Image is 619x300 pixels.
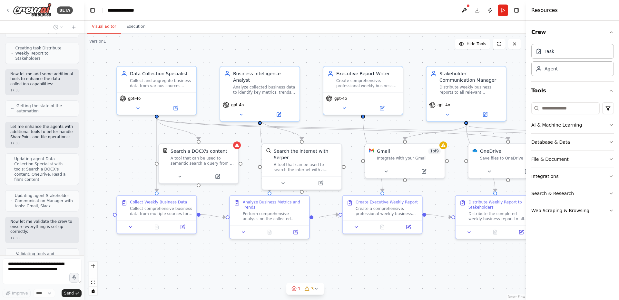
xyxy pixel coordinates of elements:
div: Search a DOCX's content [171,148,227,154]
div: Data Collection SpecialistCollect and aggregate business data from various sources including Shar... [116,66,197,115]
button: Crew [531,23,614,41]
g: Edge from 4d15f15e-95e4-42f2-b4e9-d5c250455c7f to 35ea4f14-4eeb-4cde-9a76-023a87bb29a8 [257,119,273,191]
button: Open in side panel [302,179,339,187]
button: Open in side panel [509,168,545,175]
div: Business Intelligence AnalystAnalyze collected business data to identify key metrics, trends, per... [220,66,300,122]
div: BETA [57,6,73,14]
button: Open in side panel [199,173,236,181]
button: Send [62,289,82,297]
div: Task [545,48,554,55]
div: Tools [531,100,614,224]
div: Collect comprehensive business data from multiple sources for the week ending {report_date}. This... [130,206,192,216]
div: Distribute the completed weekly business report to all relevant stakeholders every [DATE] morning... [468,211,531,222]
div: Executive Report Writer [336,70,399,77]
span: Improve [12,291,28,296]
div: A tool that can be used to semantic search a query from a DOCX's content. [171,156,234,166]
button: fit view [89,278,97,287]
button: Hide left sidebar [88,6,97,15]
div: 17:33 [10,236,74,241]
button: Execution [121,20,151,34]
p: Now let me add some additional tools to enhance the data collection capabilities: [10,72,74,87]
img: SerperDevTool [266,148,271,153]
div: Business Intelligence Analyst [233,70,296,83]
button: Open in side panel [284,228,307,236]
g: Edge from 4d15f15e-95e4-42f2-b4e9-d5c250455c7f to 68d65b2b-a0e0-4738-af24-2b8abd33da57 [257,119,305,140]
g: Edge from ae487f9a-7a36-4691-8e9d-1fb09041e509 to 6a6ac638-c9dd-478d-b79a-896d071853cf [426,212,451,221]
button: zoom out [89,270,97,278]
nav: breadcrumb [108,7,140,14]
button: Database & Data [531,134,614,150]
button: Open in side panel [406,168,442,175]
div: Analyze Business Metrics and TrendsPerform comprehensive analysis on the collected business data ... [229,195,310,239]
span: Getting the state of the automation [16,103,74,114]
div: DOCXSearchToolSearch a DOCX's contentA tool that can be used to semantic search a query from a DO... [158,143,239,184]
div: 17:33 [10,141,74,146]
span: Updating agent Stakeholder Communication Manager with tools: Gmail, Slack [15,193,74,209]
div: Gmail [377,148,390,154]
span: gpt-4o [334,96,347,101]
g: Edge from 8da1071d-4f71-4171-aae7-31ad5ec34a77 to 1515a1fb-abb2-4770-ba01-ac68614ca045 [153,119,614,140]
g: Edge from 65e1ff0c-ae35-487e-a1ac-c9798532f469 to ae487f9a-7a36-4691-8e9d-1fb09041e509 [360,119,386,191]
button: 13 [286,283,324,295]
span: Validating tools and automation workflow [16,251,74,262]
p: Now let me validate the crew to ensure everything is set up correctly: [10,219,74,234]
button: File & Document [531,151,614,168]
button: Hide right sidebar [512,6,521,15]
g: Edge from 35ea4f14-4eeb-4cde-9a76-023a87bb29a8 to ae487f9a-7a36-4691-8e9d-1fb09041e509 [313,212,339,221]
button: Switch to previous chat [51,23,66,31]
g: Edge from 8da1071d-4f71-4171-aae7-31ad5ec34a77 to f17d0841-c139-489a-a3df-e3f3de61ca5e [153,119,511,140]
button: No output available [482,228,509,236]
button: Integrations [531,168,614,185]
g: Edge from 8da1071d-4f71-4171-aae7-31ad5ec34a77 to 675fd71c-10e0-48e0-b9f8-e9177bfaccd9 [153,119,202,140]
div: Create Executive Weekly ReportCreate a comprehensive, professional weekly business report for the... [342,195,423,234]
div: Distribute Weekly Report to StakeholdersDistribute the completed weekly business report to all re... [455,195,535,239]
div: Version 1 [89,39,106,44]
div: Collect Weekly Business Data [130,200,187,205]
div: Integrate with your Gmail [377,156,441,161]
div: Search the internet with Serper [274,148,338,161]
g: Edge from 263ad106-919a-4c05-ab5f-99b9ff9f7cac to 35ea4f14-4eeb-4cde-9a76-023a87bb29a8 [201,212,226,221]
span: 1 [298,285,301,292]
div: 17:33 [10,88,74,93]
div: Distribute weekly business reports to all relevant stakeholders through appropriate channels incl... [439,85,502,95]
button: Search & Research [531,185,614,202]
div: GmailGmail1of9Integrate with your Gmail [365,143,445,179]
button: Web Scraping & Browsing [531,202,614,219]
span: Number of enabled actions [428,148,441,154]
div: Stakeholder Communication ManagerDistribute weekly business reports to all relevant stakeholders ... [426,66,506,122]
div: Analyze Business Metrics and Trends [243,200,305,210]
div: Create Executive Weekly Report [356,200,418,205]
div: Save files to OneDrive [480,156,544,161]
div: React Flow controls [89,262,97,295]
g: Edge from 8da1071d-4f71-4171-aae7-31ad5ec34a77 to 263ad106-919a-4c05-ab5f-99b9ff9f7cac [153,119,160,191]
div: OneDrive [480,148,501,154]
button: Click to speak your automation idea [69,273,79,283]
div: SerperDevToolSearch the internet with SerperA tool that can be used to search the internet with a... [261,143,342,190]
div: Agent [545,66,558,72]
button: Tools [531,82,614,100]
span: Creating task Distribute Weekly Report to Stakeholders [15,46,74,61]
img: DOCXSearchTool [163,148,168,153]
button: AI & Machine Learning [531,117,614,133]
button: Open in side panel [467,111,503,119]
div: Crew [531,41,614,81]
g: Edge from 040fe9a7-7495-44b4-a30e-995ccf313d59 to 6a6ac638-c9dd-478d-b79a-896d071853cf [463,125,498,191]
div: A tool that can be used to search the internet with a search_query. Supports different search typ... [274,162,338,172]
button: No output available [256,228,283,236]
button: Open in side panel [510,228,532,236]
div: Distribute Weekly Report to Stakeholders [468,200,531,210]
div: Data Collection Specialist [130,70,192,77]
button: Open in side panel [157,104,194,112]
button: No output available [369,223,396,231]
div: Create comprehensive, professional weekly business reports that clearly communicate key metrics, ... [336,78,399,88]
button: toggle interactivity [89,287,97,295]
button: Open in side panel [397,223,419,231]
button: Open in side panel [364,104,400,112]
span: gpt-4o [231,102,244,108]
button: Start a new chat [69,23,79,31]
span: Hide Tools [467,41,486,47]
g: Edge from 040fe9a7-7495-44b4-a30e-995ccf313d59 to 357c8704-d2cc-402c-afc1-0ee31e4e5b23 [402,125,469,140]
span: gpt-4o [128,96,141,101]
p: Let me enhance the agents with additional tools to better handle SharePoint and file operations: [10,124,74,140]
div: Perform comprehensive analysis on the collected business data to identify: - Key performance indi... [243,211,305,222]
